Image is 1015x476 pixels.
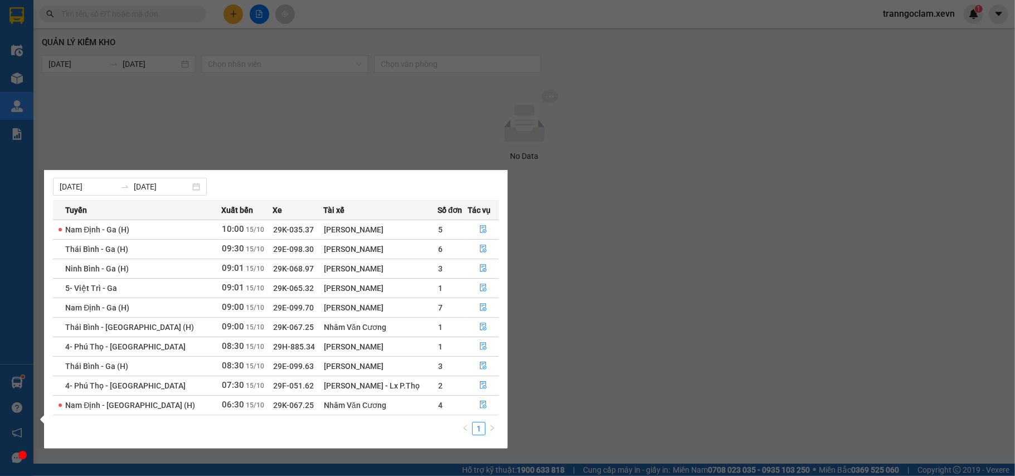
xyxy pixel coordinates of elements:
[222,244,244,254] span: 09:30
[273,245,314,254] span: 29E-098.30
[324,243,437,255] div: [PERSON_NAME]
[65,381,186,390] span: 4- Phú Thọ - [GEOGRAPHIC_DATA]
[65,284,117,293] span: 5- Việt Trì - Ga
[246,343,264,351] span: 15/10
[324,399,437,411] div: Nhâm Văn Cương
[222,302,244,312] span: 09:00
[65,303,129,312] span: Nam Định - Ga (H)
[273,323,314,332] span: 29K-067.25
[485,422,499,435] button: right
[323,204,344,216] span: Tài xế
[222,380,244,390] span: 07:30
[222,263,244,273] span: 09:01
[468,357,499,375] button: file-done
[479,342,487,351] span: file-done
[468,279,499,297] button: file-done
[485,422,499,435] li: Next Page
[246,226,264,234] span: 15/10
[246,323,264,331] span: 15/10
[479,401,487,410] span: file-done
[246,362,264,370] span: 15/10
[273,204,282,216] span: Xe
[246,304,264,312] span: 15/10
[479,284,487,293] span: file-done
[468,221,499,239] button: file-done
[222,400,244,410] span: 06:30
[273,362,314,371] span: 29E-099.63
[324,360,437,372] div: [PERSON_NAME]
[462,425,469,431] span: left
[468,338,499,356] button: file-done
[459,422,472,435] button: left
[468,299,499,317] button: file-done
[438,225,443,234] span: 5
[324,282,437,294] div: [PERSON_NAME]
[479,264,487,273] span: file-done
[438,323,443,332] span: 1
[65,323,194,332] span: Thái Bình - [GEOGRAPHIC_DATA] (H)
[438,401,443,410] span: 4
[479,245,487,254] span: file-done
[246,265,264,273] span: 15/10
[479,323,487,332] span: file-done
[479,381,487,390] span: file-done
[273,303,314,312] span: 29E-099.70
[273,284,314,293] span: 29K-065.32
[273,381,314,390] span: 29F-051.62
[324,224,437,236] div: [PERSON_NAME]
[459,422,472,435] li: Previous Page
[65,362,128,371] span: Thái Bình - Ga (H)
[273,225,314,234] span: 29K-035.37
[438,264,443,273] span: 3
[65,342,186,351] span: 4- Phú Thọ - [GEOGRAPHIC_DATA]
[438,303,443,312] span: 7
[120,182,129,191] span: swap-right
[468,204,490,216] span: Tác vụ
[65,225,129,234] span: Nam Định - Ga (H)
[65,204,87,216] span: Tuyến
[468,260,499,278] button: file-done
[438,381,443,390] span: 2
[246,245,264,253] span: 15/10
[221,204,253,216] span: Xuất bến
[246,382,264,390] span: 15/10
[324,302,437,314] div: [PERSON_NAME]
[324,341,437,353] div: [PERSON_NAME]
[60,181,116,193] input: Từ ngày
[134,181,190,193] input: Đến ngày
[438,204,463,216] span: Số đơn
[324,380,437,392] div: [PERSON_NAME] - Lx P.Thọ
[489,425,496,431] span: right
[222,224,244,234] span: 10:00
[438,362,443,371] span: 3
[468,240,499,258] button: file-done
[438,342,443,351] span: 1
[65,264,129,273] span: Ninh Bình - Ga (H)
[246,284,264,292] span: 15/10
[324,321,437,333] div: Nhâm Văn Cương
[273,342,315,351] span: 29H-885.34
[468,318,499,336] button: file-done
[273,264,314,273] span: 29K-068.97
[438,284,443,293] span: 1
[65,245,128,254] span: Thái Bình - Ga (H)
[324,263,437,275] div: [PERSON_NAME]
[222,322,244,332] span: 09:00
[479,303,487,312] span: file-done
[472,422,485,435] li: 1
[246,401,264,409] span: 15/10
[473,422,485,435] a: 1
[222,361,244,371] span: 08:30
[468,396,499,414] button: file-done
[65,401,195,410] span: Nam Định - [GEOGRAPHIC_DATA] (H)
[438,245,443,254] span: 6
[468,377,499,395] button: file-done
[222,283,244,293] span: 09:01
[222,341,244,351] span: 08:30
[273,401,314,410] span: 29K-067.25
[120,182,129,191] span: to
[479,362,487,371] span: file-done
[479,225,487,234] span: file-done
